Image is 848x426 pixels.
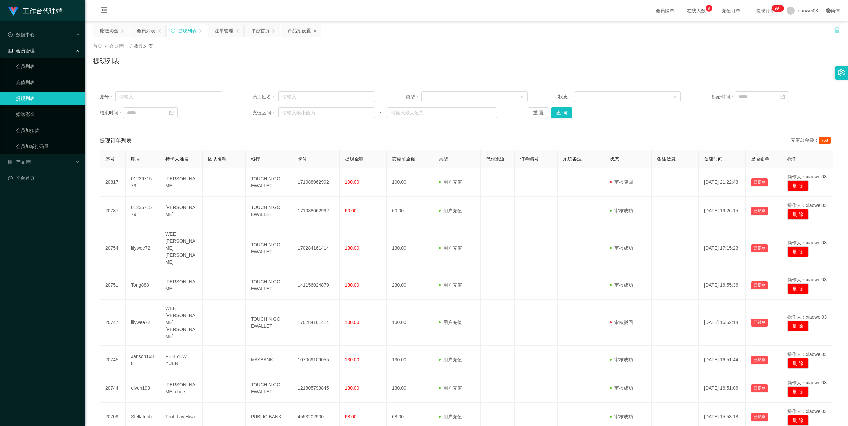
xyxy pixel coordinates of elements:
td: 130.00 [387,346,433,374]
input: 请输入最小值为 [278,107,375,118]
span: 系统备注 [563,156,582,161]
td: 170284161414 [292,300,339,346]
div: 产品预设置 [288,24,311,37]
button: 删 除 [787,283,809,294]
i: 图标: setting [838,69,845,76]
button: 已锁单 [751,319,768,327]
span: 是否锁单 [751,156,769,161]
span: 代付渠道 [486,156,505,161]
span: 用户充值 [439,385,462,391]
span: 审核成功 [610,245,633,251]
span: 首页 [93,43,102,49]
td: [DATE] 17:15:23 [699,225,746,271]
i: 图标: down [520,95,524,99]
span: 操作人：xiaowei03 [787,174,827,179]
i: 图标: close [121,29,125,33]
td: 230.00 [387,271,433,300]
button: 删 除 [787,209,809,220]
button: 已锁单 [751,207,768,215]
i: 图标: calendar [169,110,174,115]
td: 121805793845 [292,374,339,403]
button: 重 置 [528,107,549,118]
span: 用户充值 [439,414,462,419]
button: 删 除 [787,321,809,331]
td: 0123671579 [126,168,160,197]
i: 图标: global [826,8,831,13]
p: 9 [708,5,710,12]
span: 操作人：xiaowei03 [787,352,827,357]
span: 序号 [105,156,115,161]
input: 请输入最大值为 [387,107,497,118]
td: [DATE] 16:51:44 [699,346,746,374]
span: 充值订单 [718,8,744,13]
button: 删 除 [787,358,809,369]
td: 20744 [100,374,126,403]
td: lilywee72 [126,225,160,271]
td: [PERSON_NAME] chee [160,374,203,403]
td: WEE [PERSON_NAME] [PERSON_NAME] [160,225,203,271]
span: 持卡人姓名 [165,156,189,161]
td: [DATE] 16:52:14 [699,300,746,346]
span: 账号： [100,93,115,100]
a: 工作台代理端 [8,8,63,13]
span: 审核成功 [610,357,633,362]
span: 操作人：xiaowei03 [787,314,827,320]
a: 充值列表 [16,76,80,89]
td: 20751 [100,271,126,300]
div: 提现列表 [178,24,197,37]
span: 审核成功 [610,385,633,391]
button: 已锁单 [751,384,768,392]
span: 操作人：xiaowei03 [787,277,827,282]
td: [PERSON_NAME] [160,197,203,225]
span: 130.00 [345,385,359,391]
span: / [130,43,132,49]
span: 员工姓名： [253,93,278,100]
div: 注单管理 [215,24,233,37]
span: 银行 [251,156,260,161]
span: 状态： [558,93,574,100]
span: 操作人：xiaowei03 [787,409,827,414]
td: 20787 [100,197,126,225]
span: 状态 [610,156,619,161]
a: 会员加减打码量 [16,140,80,153]
td: [DATE] 16:51:06 [699,374,746,403]
button: 删 除 [787,386,809,397]
span: 会员管理 [109,43,128,49]
button: 删 除 [787,246,809,257]
button: 已锁单 [751,178,768,186]
span: 用户充值 [439,179,462,185]
i: 图标: close [272,29,276,33]
h1: 提现列表 [93,56,120,66]
img: logo.9652507e.png [8,7,19,16]
span: 操作人：xiaowei03 [787,380,827,385]
td: [DATE] 21:22:43 [699,168,746,197]
td: TOUCH N GO EWALLET [246,271,292,300]
i: 图标: table [8,48,13,53]
span: 结束时间： [100,109,123,116]
i: 图标: appstore-o [8,160,13,164]
i: 图标: close [313,29,317,33]
button: 已锁单 [751,244,768,252]
span: 团队名称 [208,156,227,161]
td: lilywee72 [126,300,160,346]
span: 100.00 [345,320,359,325]
span: 操作人：xiaowei03 [787,203,827,208]
span: 审核成功 [610,282,633,288]
span: 用户充值 [439,208,462,213]
span: 数据中心 [8,32,35,37]
td: 107069109055 [292,346,339,374]
i: 图标: calendar [780,94,785,99]
span: 130.00 [345,357,359,362]
span: 操作 [787,156,797,161]
a: 提现列表 [16,92,80,105]
span: 审核成功 [610,208,633,213]
td: 141156024879 [292,271,339,300]
i: 图标: down [673,95,677,99]
td: 20817 [100,168,126,197]
span: 操作人：xiaowei03 [787,240,827,245]
span: / [105,43,106,49]
td: 170284161414 [292,225,339,271]
input: 请输入 [115,91,222,102]
button: 删 除 [787,415,809,426]
span: 备注信息 [657,156,676,161]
